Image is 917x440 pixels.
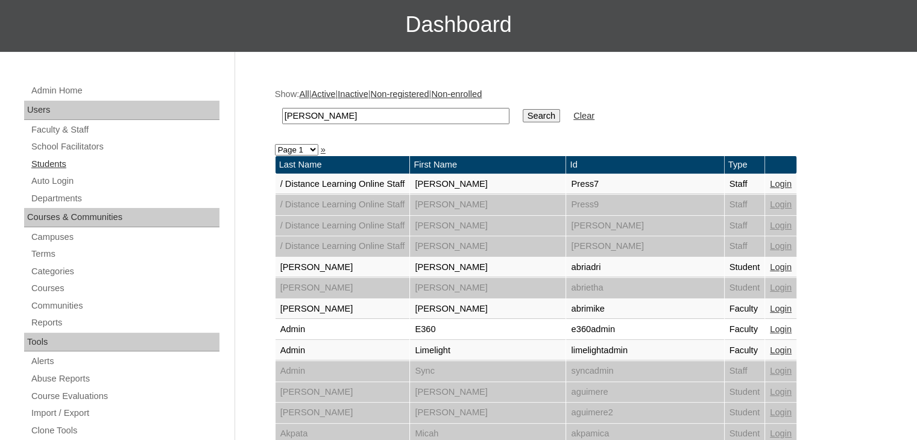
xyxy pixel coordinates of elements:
[338,89,368,99] a: Inactive
[276,361,410,382] td: Admin
[30,354,219,369] a: Alerts
[276,319,410,340] td: Admin
[276,257,410,278] td: [PERSON_NAME]
[30,389,219,404] a: Course Evaluations
[30,83,219,98] a: Admin Home
[770,429,792,438] a: Login
[276,216,410,236] td: / Distance Learning Online Staff
[725,174,765,195] td: Staff
[725,257,765,278] td: Student
[725,195,765,215] td: Staff
[410,236,566,257] td: [PERSON_NAME]
[725,216,765,236] td: Staff
[410,156,566,174] td: First Name
[30,281,219,296] a: Courses
[276,195,410,215] td: / Distance Learning Online Staff
[30,157,219,172] a: Students
[566,319,723,340] td: e360admin
[725,299,765,319] td: Faculty
[30,406,219,421] a: Import / Export
[566,236,723,257] td: [PERSON_NAME]
[566,174,723,195] td: Press7
[371,89,429,99] a: Non-registered
[30,423,219,438] a: Clone Tools
[410,216,566,236] td: [PERSON_NAME]
[410,278,566,298] td: [PERSON_NAME]
[770,407,792,417] a: Login
[523,109,560,122] input: Search
[275,88,872,131] div: Show: | | | |
[276,382,410,403] td: [PERSON_NAME]
[566,361,723,382] td: syncadmin
[770,179,792,189] a: Login
[276,236,410,257] td: / Distance Learning Online Staff
[770,366,792,376] a: Login
[276,156,410,174] td: Last Name
[431,89,482,99] a: Non-enrolled
[410,403,566,423] td: [PERSON_NAME]
[566,257,723,278] td: abriadri
[725,341,765,361] td: Faculty
[276,341,410,361] td: Admin
[566,382,723,403] td: aguimere
[566,216,723,236] td: [PERSON_NAME]
[770,283,792,292] a: Login
[770,345,792,355] a: Login
[30,264,219,279] a: Categories
[410,382,566,403] td: [PERSON_NAME]
[24,101,219,120] div: Users
[410,319,566,340] td: E360
[276,278,410,298] td: [PERSON_NAME]
[566,156,723,174] td: Id
[30,122,219,137] a: Faculty & Staff
[770,241,792,251] a: Login
[725,236,765,257] td: Staff
[566,195,723,215] td: Press9
[24,333,219,352] div: Tools
[725,319,765,340] td: Faculty
[30,230,219,245] a: Campuses
[573,111,594,121] a: Clear
[566,403,723,423] td: aguimere2
[276,174,410,195] td: / Distance Learning Online Staff
[30,191,219,206] a: Departments
[770,221,792,230] a: Login
[321,145,326,154] a: »
[410,174,566,195] td: [PERSON_NAME]
[725,278,765,298] td: Student
[770,387,792,397] a: Login
[725,403,765,423] td: Student
[770,262,792,272] a: Login
[410,299,566,319] td: [PERSON_NAME]
[770,324,792,334] a: Login
[410,195,566,215] td: [PERSON_NAME]
[311,89,335,99] a: Active
[566,278,723,298] td: abrietha
[410,257,566,278] td: [PERSON_NAME]
[725,361,765,382] td: Staff
[30,298,219,313] a: Communities
[725,382,765,403] td: Student
[566,341,723,361] td: limelightadmin
[725,156,765,174] td: Type
[299,89,309,99] a: All
[30,315,219,330] a: Reports
[410,361,566,382] td: Sync
[566,299,723,319] td: abrimike
[282,108,509,124] input: Search
[24,208,219,227] div: Courses & Communities
[770,200,792,209] a: Login
[276,299,410,319] td: [PERSON_NAME]
[276,403,410,423] td: [PERSON_NAME]
[770,304,792,313] a: Login
[410,341,566,361] td: Limelight
[30,371,219,386] a: Abuse Reports
[30,139,219,154] a: School Facilitators
[30,247,219,262] a: Terms
[30,174,219,189] a: Auto Login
